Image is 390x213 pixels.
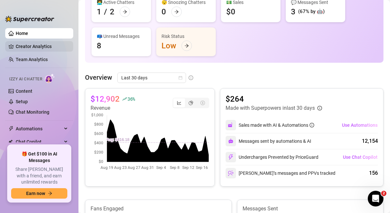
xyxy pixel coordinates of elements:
[16,31,28,36] a: Home
[16,137,62,147] span: Chat Copilot
[123,9,127,14] span: arrow-right
[16,41,68,52] a: Creator Analytics
[200,101,205,105] span: dollar-circle
[161,33,211,40] div: Risk Status
[342,123,378,128] span: Use Automations
[343,152,378,162] button: Use Chat Copilot
[226,7,235,17] div: $0
[310,123,314,127] span: info-circle
[9,76,42,82] span: Izzy AI Chatter
[127,96,135,102] span: 36 %
[343,155,378,160] span: Use Chat Copilot
[121,73,182,83] span: Last 30 days
[16,109,49,115] a: Chat Monitoring
[11,166,67,186] span: Share [PERSON_NAME] with a friend, and earn unlimited rewards
[228,154,234,160] img: svg%3e
[11,151,67,164] span: 🎁 Get $100 in AI Messages
[226,168,335,178] div: [PERSON_NAME]’s messages and PPVs tracked
[122,97,127,101] span: rise
[226,152,318,162] div: Undercharges Prevented by PriceGuard
[317,106,322,110] span: info-circle
[161,7,166,17] div: 0
[228,139,233,144] img: svg%3e
[11,188,67,199] button: Earn nowarrow-right
[381,191,386,196] span: 2
[177,101,181,105] span: line-chart
[291,7,296,17] div: 3
[97,33,146,40] div: 📪 Unread Messages
[5,16,54,22] img: logo-BBDzfeDw.svg
[189,101,193,105] span: pie-chart
[173,98,209,108] div: segmented control
[8,139,13,144] img: Chat Copilot
[91,205,226,212] article: Fans Engaged
[174,9,179,14] span: arrow-right
[178,76,182,80] span: calendar
[97,41,101,51] div: 8
[16,89,32,94] a: Content
[16,99,28,104] a: Setup
[85,73,112,82] article: Overview
[228,170,234,176] img: svg%3e
[226,94,322,104] article: $264
[362,137,378,145] div: 12,154
[16,123,62,134] span: Automations
[228,122,234,128] img: svg%3e
[342,120,378,130] button: Use Automations
[8,126,14,131] span: thunderbolt
[239,122,314,129] div: Sales made with AI & Automations
[110,7,114,17] div: 2
[97,7,101,17] div: 1
[26,191,45,196] span: Earn now
[369,169,378,177] div: 156
[189,75,193,80] span: info-circle
[45,74,55,83] img: AI Chatter
[16,57,48,62] a: Team Analytics
[48,191,52,196] span: arrow-right
[184,43,189,48] span: arrow-right
[368,191,383,206] iframe: Intercom live chat
[243,205,378,212] article: Messages Sent
[91,94,120,104] article: $12,902
[298,8,325,16] div: (67% by 🤖)
[226,136,311,146] div: Messages sent by automations & AI
[91,104,135,112] article: Revenue
[226,104,315,112] article: Made with Superpowers in last 30 days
